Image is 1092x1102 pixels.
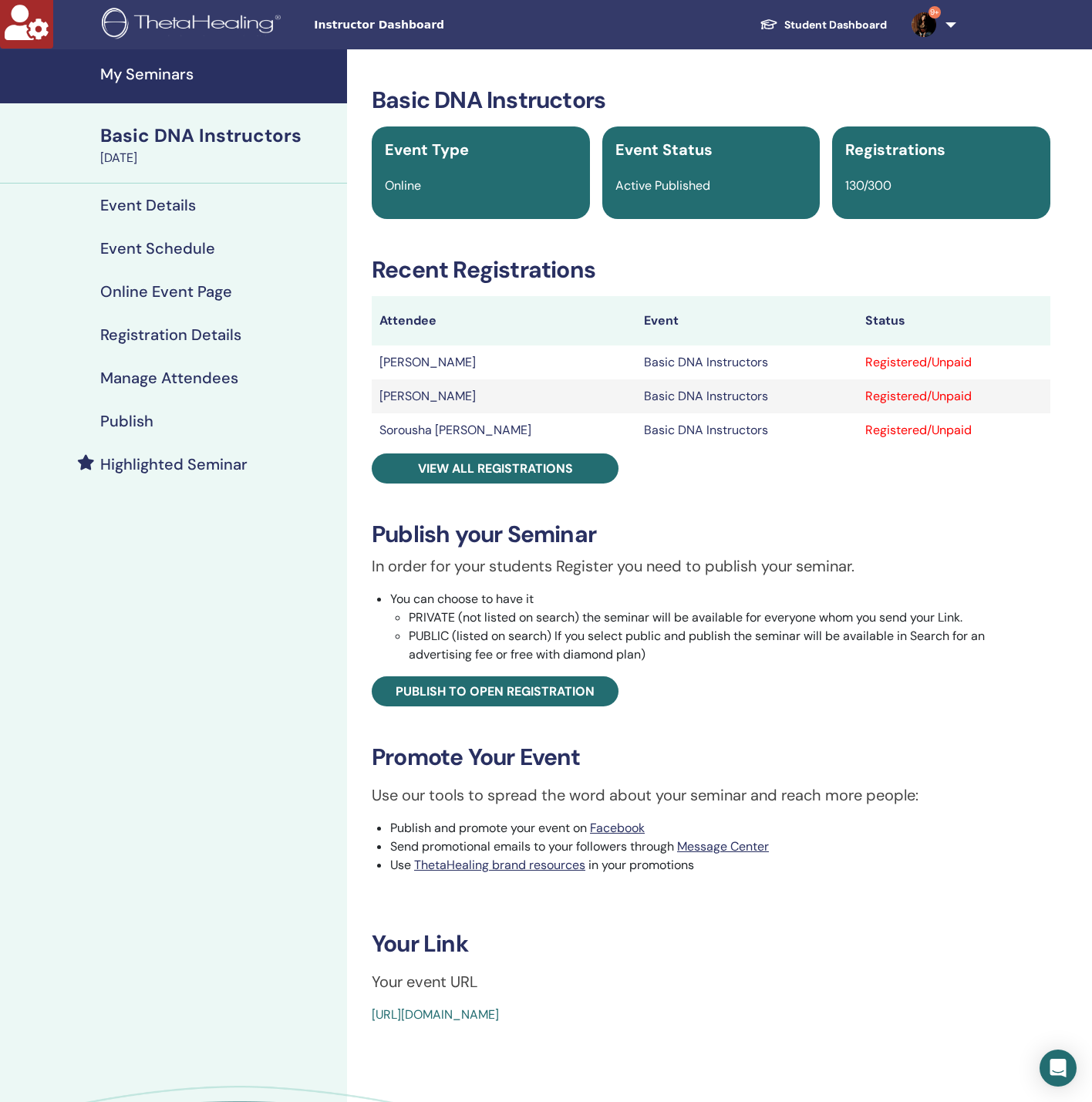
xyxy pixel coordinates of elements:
td: [PERSON_NAME] [372,345,636,379]
h3: Basic DNA Instructors [372,86,1050,114]
p: In order for your students Register you need to publish your seminar. [372,554,1050,578]
th: Status [858,296,1050,345]
a: View all registrations [372,453,618,484]
h3: Publish your Seminar [372,521,1050,548]
p: Use our tools to spread the word about your seminar and reach more people: [372,784,1050,807]
h4: Event Details [100,196,196,214]
a: ThetaHealing brand resources [414,857,585,873]
h4: Publish [100,412,153,430]
span: 130/300 [845,177,891,194]
a: Message Center [677,838,769,854]
a: Student Dashboard [747,11,899,39]
a: Basic DNA Instructors[DATE] [91,123,347,167]
a: Facebook [590,820,645,836]
span: Event Type [385,140,469,160]
a: Publish to open registration [372,676,618,706]
li: Publish and promote your event on [390,819,1050,837]
div: [DATE] [100,149,338,167]
p: Your event URL [372,970,1050,993]
h4: Event Schedule [100,239,215,258]
div: Registered/Unpaid [865,421,1043,440]
th: Attendee [372,296,636,345]
img: default.jpg [912,12,936,37]
li: Send promotional emails to your followers through [390,837,1050,856]
img: logo.png [102,8,286,42]
span: Active Published [615,177,710,194]
div: Basic DNA Instructors [100,123,338,149]
td: Basic DNA Instructors [636,345,857,379]
div: Open Intercom Messenger [1040,1050,1077,1087]
div: Registered/Unpaid [865,387,1043,406]
h3: Recent Registrations [372,256,1050,284]
td: Basic DNA Instructors [636,413,857,447]
span: View all registrations [418,460,573,477]
h3: Your Link [372,930,1050,958]
h4: My Seminars [100,65,338,83]
span: Event Status [615,140,713,160]
td: [PERSON_NAME] [372,379,636,413]
span: Instructor Dashboard [314,17,545,33]
h4: Registration Details [100,325,241,344]
td: Basic DNA Instructors [636,379,857,413]
h3: Promote Your Event [372,743,1050,771]
a: [URL][DOMAIN_NAME] [372,1006,499,1023]
td: Sorousha [PERSON_NAME] [372,413,636,447]
img: graduation-cap-white.svg [760,18,778,31]
h4: Online Event Page [100,282,232,301]
span: 9+ [929,6,941,19]
h4: Highlighted Seminar [100,455,248,473]
li: You can choose to have it [390,590,1050,664]
li: PUBLIC (listed on search) If you select public and publish the seminar will be available in Searc... [409,627,1050,664]
li: PRIVATE (not listed on search) the seminar will be available for everyone whom you send your Link. [409,608,1050,627]
span: Publish to open registration [396,683,595,699]
span: Registrations [845,140,945,160]
div: Registered/Unpaid [865,353,1043,372]
span: Online [385,177,421,194]
h4: Manage Attendees [100,369,238,387]
li: Use in your promotions [390,856,1050,875]
th: Event [636,296,857,345]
